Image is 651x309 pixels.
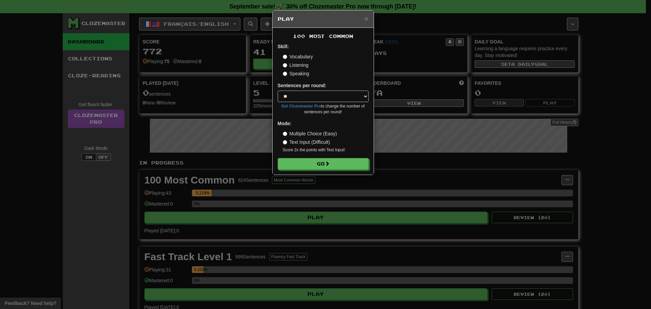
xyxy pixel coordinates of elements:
h5: Play [278,16,369,22]
label: Speaking [283,70,309,77]
label: Sentences per round: [278,82,327,89]
input: Text Input (Difficult) [283,140,287,144]
button: Close [364,15,368,22]
input: Listening [283,63,287,67]
small: Score 2x the points with Text Input ! [283,147,369,153]
small: to change the number of sentences per round! [278,103,369,115]
strong: Mode: [278,121,292,126]
span: 100 Most Common [293,33,353,39]
button: Go [278,158,369,170]
input: Vocabulary [283,55,287,59]
label: Multiple Choice (Easy) [283,130,337,137]
label: Vocabulary [283,53,313,60]
label: Listening [283,62,309,69]
label: Text Input (Difficult) [283,139,330,146]
input: Multiple Choice (Easy) [283,132,287,136]
input: Speaking [283,72,287,76]
strong: Skill: [278,44,289,49]
span: × [364,15,368,22]
a: Get Clozemaster Pro [281,104,321,109]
